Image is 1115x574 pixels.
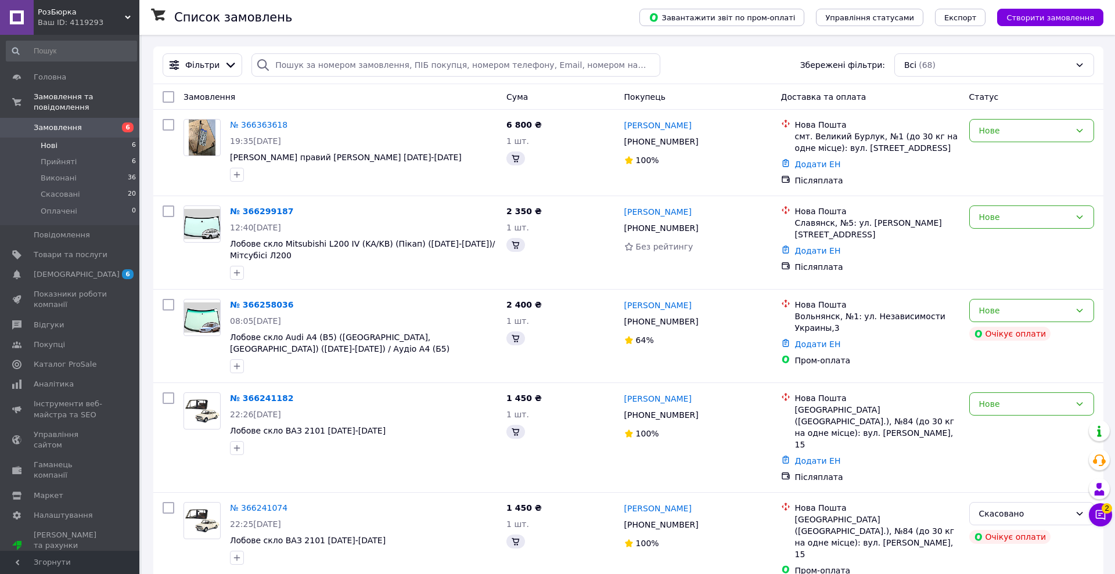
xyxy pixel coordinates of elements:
span: 36 [128,173,136,183]
span: Відгуки [34,320,64,330]
div: Післяплата [795,471,960,483]
span: 2 400 ₴ [506,300,542,309]
span: Експорт [944,13,977,22]
span: Статус [969,92,999,102]
span: 2 350 ₴ [506,207,542,216]
span: Інструменти веб-майстра та SEO [34,399,107,420]
span: Виконані [41,173,77,183]
span: Покупець [624,92,666,102]
a: Лобове скло ВАЗ 2101 [DATE]-[DATE] [230,536,386,545]
span: РозБюрка [38,7,125,17]
div: Вольнянск, №1: ул. Независимости Украины,3 [795,311,960,334]
span: 100% [636,539,659,548]
span: 20 [128,189,136,200]
span: 1 шт. [506,223,529,232]
img: Фото товару [184,395,220,427]
div: Нова Пошта [795,119,960,131]
div: [GEOGRAPHIC_DATA] ([GEOGRAPHIC_DATA].), №84 (до 30 кг на одне місце): вул. [PERSON_NAME], 15 [795,404,960,450]
span: Прийняті [41,157,77,167]
a: Лобове скло ВАЗ 2101 [DATE]-[DATE] [230,426,386,435]
a: Лобове скло Mitsubishi L200 IV (KA/KB) (Пікап) ([DATE]-[DATE])/Мітсубісі Л200 [230,239,495,260]
span: Оплачені [41,206,77,216]
span: 1 шт. [506,519,529,529]
span: 1 450 ₴ [506,394,542,403]
div: Нова Пошта [795,392,960,404]
span: Аналітика [34,379,74,389]
span: Нові [41,140,57,151]
div: Нове [979,398,1070,410]
a: Фото товару [184,205,221,243]
div: [PHONE_NUMBER] [622,517,701,533]
div: Славянск, №5: ул. [PERSON_NAME][STREET_ADDRESS] [795,217,960,240]
span: Повідомлення [34,230,90,240]
a: Фото товару [184,502,221,539]
span: Замовлення [34,122,82,133]
span: Завантажити звіт по пром-оплаті [649,12,795,23]
button: Створити замовлення [997,9,1103,26]
div: Нове [979,211,1070,223]
span: Гаманець компанії [34,460,107,481]
span: Фільтри [185,59,220,71]
span: 6 [122,122,134,132]
div: Нова Пошта [795,502,960,514]
div: Післяплата [795,261,960,273]
a: Фото товару [184,392,221,429]
span: Каталог ProSale [34,359,96,370]
div: [PHONE_NUMBER] [622,220,701,236]
a: Фото товару [184,119,221,156]
div: смт. Великий Бурлук, №1 (до 30 кг на одне місце): вул. [STREET_ADDRESS] [795,131,960,154]
span: 64% [636,335,654,345]
div: Скасовано [979,507,1070,520]
span: 100% [636,156,659,165]
span: Головна [34,72,66,82]
input: Пошук за номером замовлення, ПІБ покупця, номером телефону, Email, номером накладної [251,53,660,77]
div: [PHONE_NUMBER] [622,407,701,423]
div: Ваш ID: 4119293 [38,17,139,28]
span: 6 [132,157,136,167]
span: 19:35[DATE] [230,136,281,146]
span: Скасовані [41,189,80,200]
span: Збережені фільтри: [800,59,885,71]
a: № 366241182 [230,394,293,403]
a: [PERSON_NAME] [624,503,692,514]
span: Доставка та оплата [781,92,866,102]
a: № 366299187 [230,207,293,216]
a: [PERSON_NAME] правий [PERSON_NAME] [DATE]-[DATE] [230,153,462,162]
span: Всі [904,59,916,71]
a: [PERSON_NAME] [624,299,692,311]
div: Нове [979,304,1070,317]
img: Фото товару [184,505,220,537]
div: Нове [979,124,1070,137]
span: 08:05[DATE] [230,316,281,326]
span: 1 шт. [506,316,529,326]
a: Фото товару [184,299,221,336]
span: 1 шт. [506,410,529,419]
a: [PERSON_NAME] [624,206,692,218]
a: Додати ЕН [795,160,841,169]
span: 1 450 ₴ [506,503,542,512]
a: № 366363618 [230,120,287,129]
a: [PERSON_NAME] [624,393,692,405]
div: [PHONE_NUMBER] [622,313,701,330]
a: Додати ЕН [795,340,841,349]
h1: Список замовлень [174,10,292,24]
span: 12:40[DATE] [230,223,281,232]
span: 6 [122,269,134,279]
span: Лобове скло Audi A4 (B5) ([GEOGRAPHIC_DATA], [GEOGRAPHIC_DATA]) ([DATE]-[DATE]) / Аудіо А4 (Б5) [230,333,449,353]
span: Управління статусами [825,13,914,22]
a: Створити замовлення [985,12,1103,21]
div: Очікує оплати [969,530,1051,544]
span: (68) [919,60,936,70]
button: Чат з покупцем2 [1089,503,1112,526]
a: № 366258036 [230,300,293,309]
div: Очікує оплати [969,327,1051,341]
span: 6 800 ₴ [506,120,542,129]
span: Замовлення та повідомлення [34,92,139,113]
span: Маркет [34,490,63,501]
span: [DEMOGRAPHIC_DATA] [34,269,120,280]
button: Завантажити звіт по пром-оплаті [639,9,804,26]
